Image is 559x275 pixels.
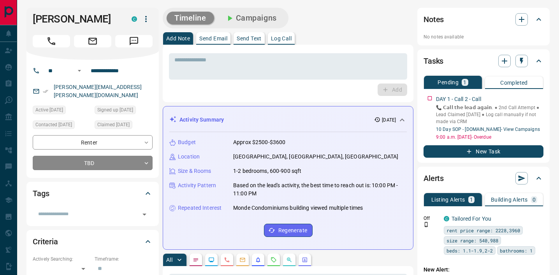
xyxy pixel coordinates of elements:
p: 1-2 bedrooms, 600-900 sqft [233,167,301,175]
div: Tue Sep 09 2025 [33,120,91,131]
h2: Criteria [33,235,58,248]
button: Campaigns [217,12,285,24]
span: bathrooms: 1 [500,247,533,254]
p: 1 [470,197,473,202]
span: Claimed [DATE] [97,121,130,129]
svg: Lead Browsing Activity [208,257,214,263]
div: Notes [424,10,543,29]
a: [PERSON_NAME][EMAIL_ADDRESS][PERSON_NAME][DOMAIN_NAME] [54,84,142,98]
p: No notes available [424,33,543,40]
span: Message [115,35,153,47]
svg: Listing Alerts [255,257,261,263]
a: Tailored For You [452,216,491,222]
div: condos.ca [132,16,137,22]
button: New Task [424,145,543,158]
p: Budget [178,138,196,146]
span: size range: 540,988 [446,237,498,244]
h2: Tags [33,187,49,200]
h2: Tasks [424,55,443,67]
p: Monde Condominiums building viewed multiple times [233,204,363,212]
p: 0 [533,197,536,202]
span: beds: 1.1-1.9,2-2 [446,247,493,254]
p: Activity Pattern [178,181,216,190]
svg: Calls [224,257,230,263]
button: Timeline [167,12,214,24]
button: Open [139,209,150,220]
p: Add Note [166,36,190,41]
p: Activity Summary [179,116,224,124]
span: Signed up [DATE] [97,106,133,114]
div: Tue Sep 09 2025 [33,106,91,117]
svg: Agent Actions [302,257,308,263]
p: Size & Rooms [178,167,211,175]
svg: Opportunities [286,257,292,263]
button: Regenerate [264,224,313,237]
p: [GEOGRAPHIC_DATA], [GEOGRAPHIC_DATA], [GEOGRAPHIC_DATA] [233,153,398,161]
svg: Email Verified [43,89,48,94]
span: Contacted [DATE] [35,121,72,129]
p: Send Email [199,36,227,41]
p: [DATE] [382,117,396,124]
p: Location [178,153,200,161]
div: Tasks [424,52,543,70]
p: Building Alerts [491,197,528,202]
svg: Requests [271,257,277,263]
p: DAY 1 - Call 2 - Call [436,95,481,103]
p: All [166,257,172,263]
h1: [PERSON_NAME] [33,13,120,25]
svg: Notes [193,257,199,263]
div: Tue Sep 09 2025 [95,120,153,131]
p: Repeated Interest [178,204,221,212]
h2: Notes [424,13,444,26]
svg: Push Notification Only [424,222,429,227]
div: Tue Sep 09 2025 [95,106,153,117]
svg: Emails [239,257,246,263]
p: 📞 𝗖𝗮𝗹𝗹 𝘁𝗵𝗲 𝗹𝗲𝗮𝗱 𝗮𝗴𝗮𝗶𝗻. ● 2nd Call Attempt ● Lead Claimed [DATE] ‎● Log call manually if not made ... [436,104,543,125]
p: Pending [438,80,459,85]
p: Send Text [237,36,262,41]
div: Criteria [33,232,153,251]
p: Off [424,215,439,222]
p: 1 [463,80,466,85]
p: Actively Searching: [33,256,91,263]
div: condos.ca [444,216,449,221]
span: Email [74,35,111,47]
p: Listing Alerts [431,197,465,202]
p: Based on the lead's activity, the best time to reach out is: 10:00 PM - 11:00 PM [233,181,407,198]
button: Open [75,66,84,75]
h2: Alerts [424,172,444,184]
a: 10 Day SOP - [DOMAIN_NAME]- View Campaigns [436,127,540,132]
div: Tags [33,184,153,203]
p: 9:00 a.m. [DATE] - Overdue [436,134,543,141]
p: New Alert: [424,266,543,274]
p: Approx $2500-$3600 [233,138,285,146]
p: Completed [500,80,528,85]
div: Alerts [424,169,543,188]
span: Active [DATE] [35,106,63,114]
div: TBD [33,156,153,170]
p: Log Call [271,36,292,41]
span: Call [33,35,70,47]
div: Renter [33,135,153,150]
div: Activity Summary[DATE] [169,113,407,127]
span: rent price range: 2228,3960 [446,226,520,234]
p: Timeframe: [95,256,153,263]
